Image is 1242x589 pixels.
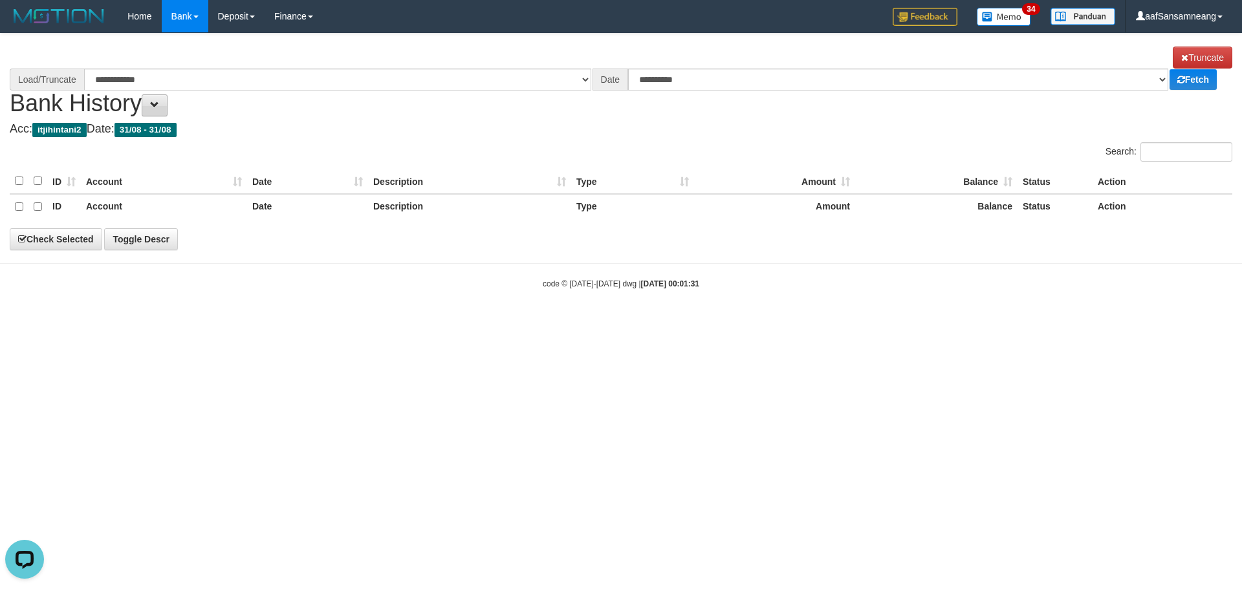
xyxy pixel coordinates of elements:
input: Search: [1140,142,1232,162]
th: Date [247,194,368,219]
img: Button%20Memo.svg [977,8,1031,26]
th: ID [47,169,81,194]
th: Description [368,169,571,194]
th: Status [1018,169,1093,194]
a: Toggle Descr [104,228,178,250]
th: Amount [694,194,855,219]
span: 34 [1022,3,1040,15]
button: Open LiveChat chat widget [5,5,44,44]
th: Description [368,194,571,219]
th: Balance [855,169,1018,194]
th: ID [47,194,81,219]
small: code © [DATE]-[DATE] dwg | [543,279,699,288]
th: Action [1093,169,1232,194]
img: MOTION_logo.png [10,6,108,26]
div: Date [593,69,629,91]
th: Status [1018,194,1093,219]
span: itjihintani2 [32,123,87,137]
img: panduan.png [1051,8,1115,25]
strong: [DATE] 00:01:31 [641,279,699,288]
span: 31/08 - 31/08 [114,123,177,137]
h4: Acc: Date: [10,123,1232,136]
a: Truncate [1173,47,1232,69]
th: Action [1093,194,1232,219]
h1: Bank History [10,47,1232,116]
label: Search: [1106,142,1232,162]
th: Type [571,194,694,219]
th: Account [81,169,247,194]
img: Feedback.jpg [893,8,957,26]
th: Date [247,169,368,194]
div: Load/Truncate [10,69,84,91]
th: Account [81,194,247,219]
a: Check Selected [10,228,102,250]
th: Balance [855,194,1018,219]
th: Type [571,169,694,194]
a: Fetch [1170,69,1217,90]
th: Amount [694,169,855,194]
